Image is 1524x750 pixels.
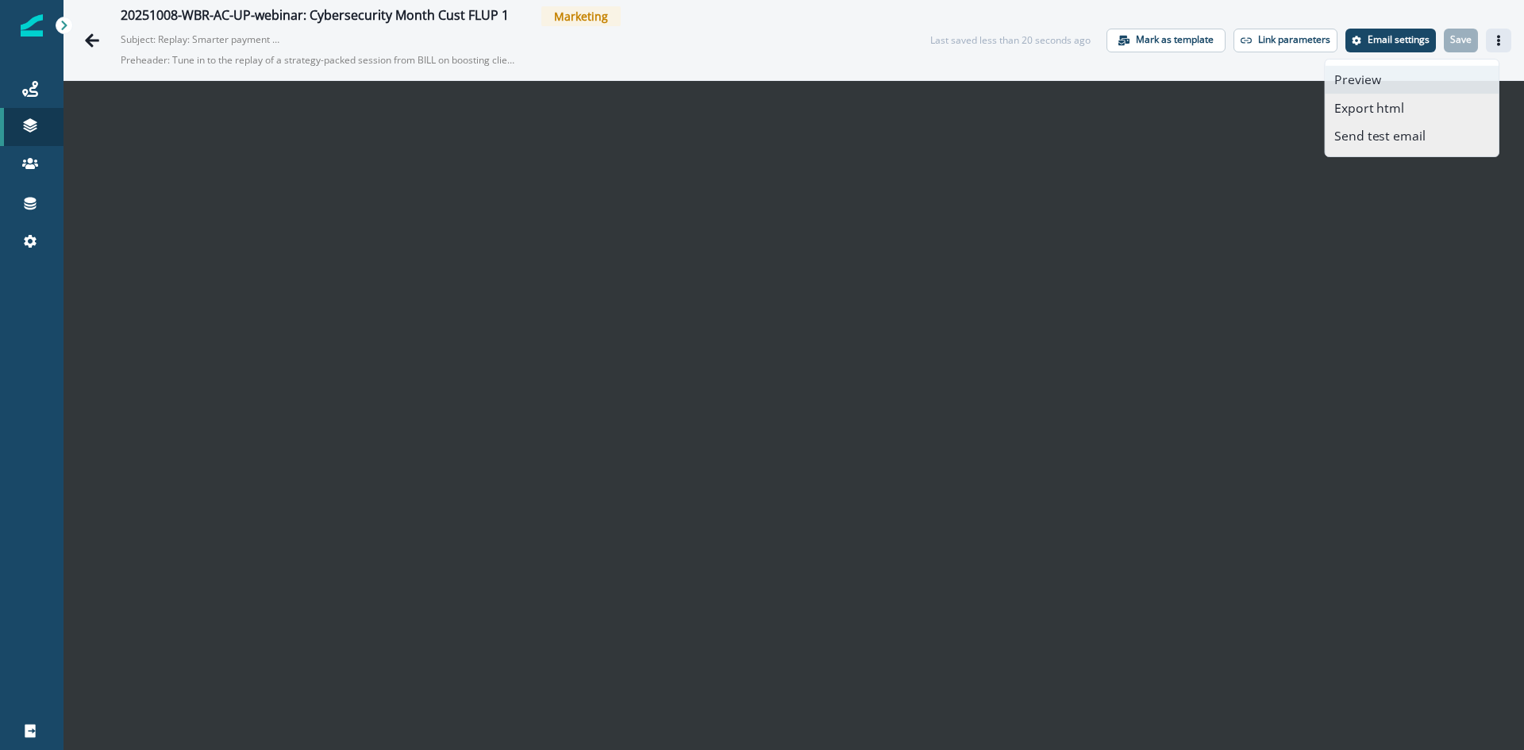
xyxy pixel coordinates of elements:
[1345,29,1436,52] button: Settings
[76,25,108,56] button: Go back
[21,14,43,37] img: Inflection
[1368,34,1430,45] p: Email settings
[121,26,279,47] p: Subject: Replay: Smarter payment security
[541,6,621,26] span: Marketing
[1444,29,1478,52] button: Save
[1233,29,1337,52] button: Link parameters
[1136,34,1214,45] p: Mark as template
[930,33,1091,48] div: Last saved less than 20 seconds ago
[121,47,518,74] p: Preheader: Tune in to the replay of a strategy-packed session from BILL on boosting client trust ...
[121,8,509,25] div: 20251008-WBR-AC-UP-webinar: Cybersecurity Month Cust FLUP 1
[1326,122,1499,150] button: Send test email
[1326,94,1499,121] button: Export html
[1450,34,1472,45] p: Save
[1326,66,1499,94] button: Preview
[1106,29,1226,52] button: Mark as template
[1258,34,1330,45] p: Link parameters
[1486,29,1511,52] button: Actions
